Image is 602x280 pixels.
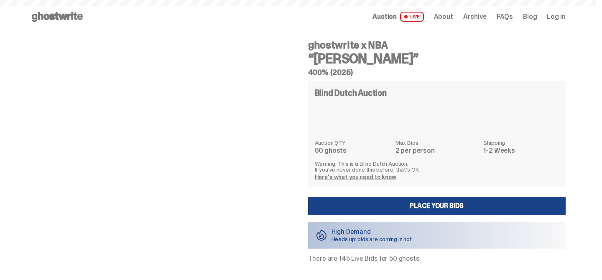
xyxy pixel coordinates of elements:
[332,229,412,235] p: High Demand
[332,236,412,242] p: Heads up: bids are coming in hot
[547,13,565,20] a: Log in
[434,13,453,20] a: About
[315,173,396,181] a: Here's what you need to know
[523,13,537,20] a: Blog
[372,13,397,20] span: Auction
[308,197,566,215] a: Place your Bids
[483,147,559,154] dd: 1-2 Weeks
[315,140,390,146] dt: Auction QTY
[315,161,559,172] p: Warning: This is a Blind Dutch Auction. If you’ve never done this before, that’s OK.
[395,140,479,146] dt: Max Bids
[315,147,390,154] dd: 50 ghosts
[315,89,387,97] h4: Blind Dutch Auction
[308,69,566,76] h5: 400% (2025)
[372,12,423,22] a: Auction LIVE
[483,140,559,146] dt: Shipping
[308,40,566,50] h4: ghostwrite x NBA
[463,13,487,20] a: Archive
[308,52,566,65] h3: “[PERSON_NAME]”
[308,255,566,262] p: There are 145 Live Bids for 50 ghosts.
[395,147,479,154] dd: 2 per person
[400,12,424,22] span: LIVE
[497,13,513,20] a: FAQs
